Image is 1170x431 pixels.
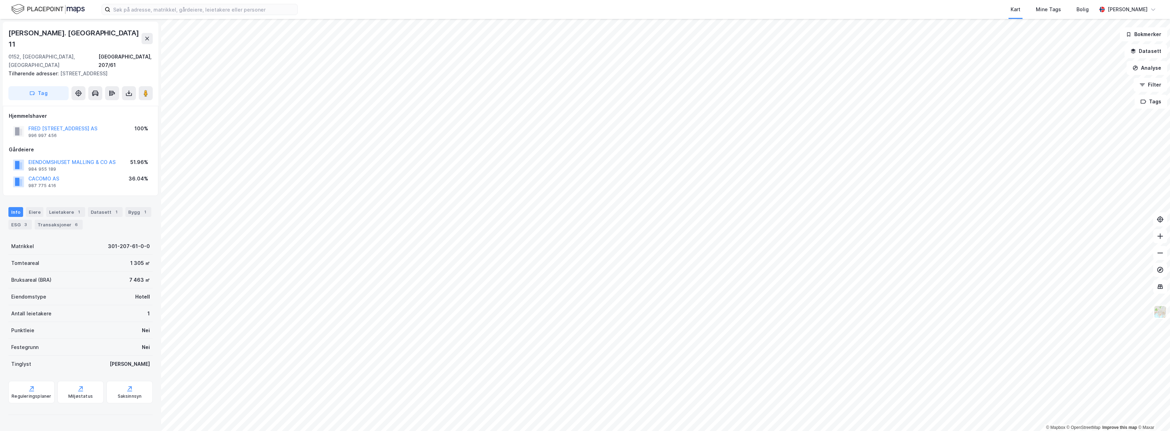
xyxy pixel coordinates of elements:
a: Improve this map [1102,425,1137,430]
div: Nei [142,343,150,351]
img: logo.f888ab2527a4732fd821a326f86c7f29.svg [11,3,85,15]
div: [GEOGRAPHIC_DATA], 207/61 [98,53,153,69]
div: Datasett [88,207,123,217]
button: Datasett [1124,44,1167,58]
div: 6 [73,221,80,228]
div: Eiendomstype [11,293,46,301]
div: 1 [147,309,150,318]
div: 0152, [GEOGRAPHIC_DATA], [GEOGRAPHIC_DATA] [8,53,98,69]
div: [PERSON_NAME] [1108,5,1148,14]
div: 1 [142,208,149,215]
div: Matrikkel [11,242,34,251]
div: Gårdeiere [9,145,152,154]
div: Saksinnsyn [118,394,142,399]
button: Tags [1135,95,1167,109]
div: 1 305 ㎡ [130,259,150,267]
div: [PERSON_NAME] [110,360,150,368]
div: 7 463 ㎡ [129,276,150,284]
div: Festegrunn [11,343,39,351]
div: ESG [8,220,32,230]
a: Mapbox [1046,425,1065,430]
button: Filter [1134,78,1167,92]
div: 36.04% [129,175,148,183]
div: [PERSON_NAME]. [GEOGRAPHIC_DATA] 11 [8,27,142,50]
div: Bruksareal (BRA) [11,276,51,284]
div: [STREET_ADDRESS] [8,69,147,78]
div: Reguleringsplaner [12,394,51,399]
div: Miljøstatus [68,394,93,399]
div: Mine Tags [1036,5,1061,14]
img: Z [1154,305,1167,319]
div: Punktleie [11,326,34,335]
div: Bolig [1076,5,1089,14]
div: Hotell [135,293,150,301]
div: Eiere [26,207,43,217]
div: Leietakere [46,207,85,217]
iframe: Chat Widget [1135,397,1170,431]
div: 3 [22,221,29,228]
span: Tilhørende adresser: [8,70,60,76]
div: 51.96% [130,158,148,166]
div: Info [8,207,23,217]
div: Hjemmelshaver [9,112,152,120]
div: 301-207-61-0-0 [108,242,150,251]
div: 984 955 189 [28,166,56,172]
div: Kontrollprogram for chat [1135,397,1170,431]
div: Bygg [125,207,151,217]
div: Kart [1011,5,1020,14]
div: 1 [113,208,120,215]
button: Bokmerker [1120,27,1167,41]
div: Tomteareal [11,259,39,267]
div: Nei [142,326,150,335]
input: Søk på adresse, matrikkel, gårdeiere, leietakere eller personer [110,4,297,15]
div: 996 997 456 [28,133,57,138]
button: Tag [8,86,69,100]
div: 1 [75,208,82,215]
div: 987 775 416 [28,183,56,189]
a: OpenStreetMap [1067,425,1101,430]
button: Analyse [1127,61,1167,75]
div: Antall leietakere [11,309,51,318]
div: 100% [135,124,148,133]
div: Tinglyst [11,360,31,368]
div: Transaksjoner [35,220,83,230]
